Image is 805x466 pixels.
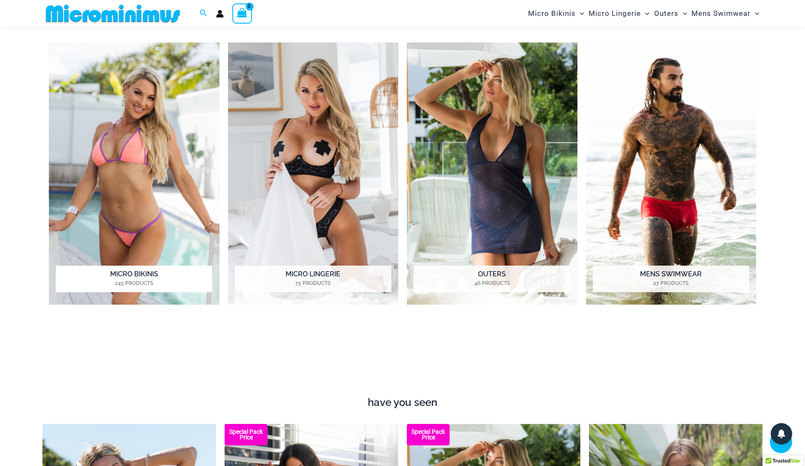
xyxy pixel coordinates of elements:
[691,3,751,24] span: Mens Swimwear
[589,3,641,24] span: Micro Lingerie
[689,3,761,24] a: Mens SwimwearMenu ToggleMenu Toggle
[414,279,570,287] mark: 46 Products
[526,3,586,24] a: Micro BikinisMenu ToggleMenu Toggle
[56,266,212,292] h2: Micro Bikinis
[654,3,679,24] span: Outers
[576,3,584,24] span: Menu Toggle
[586,42,757,305] img: Mens Swimwear
[414,266,570,292] h2: Outers
[42,4,183,23] img: MM SHOP LOGO FLAT
[228,42,399,305] a: Visit product category Micro Lingerie
[407,42,577,305] a: Visit product category Outers
[49,42,219,305] a: Visit product category Micro Bikinis
[641,3,649,24] span: Menu Toggle
[225,429,267,440] b: Special Pack Price
[42,396,763,409] h4: have you seen
[235,279,391,287] mark: 75 Products
[586,42,757,305] a: Visit product category Mens Swimwear
[235,266,391,292] h2: Micro Lingerie
[56,279,212,287] mark: 245 Products
[593,279,749,287] mark: 27 Products
[232,3,252,23] a: View Shopping Cart, empty
[200,8,207,19] a: Search icon link
[528,3,576,24] span: Micro Bikinis
[679,3,687,24] span: Menu Toggle
[525,1,763,26] nav: Site Navigation
[49,327,756,392] iframe: TrustedSite Certified
[228,42,399,305] img: Micro Lingerie
[593,266,749,292] h2: Mens Swimwear
[407,429,450,440] b: Special Pack Price
[586,3,652,24] a: Micro LingerieMenu ToggleMenu Toggle
[49,42,219,305] img: Micro Bikinis
[751,3,759,24] span: Menu Toggle
[652,3,689,24] a: OutersMenu ToggleMenu Toggle
[407,42,577,305] img: Outers
[216,10,224,18] a: Account icon link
